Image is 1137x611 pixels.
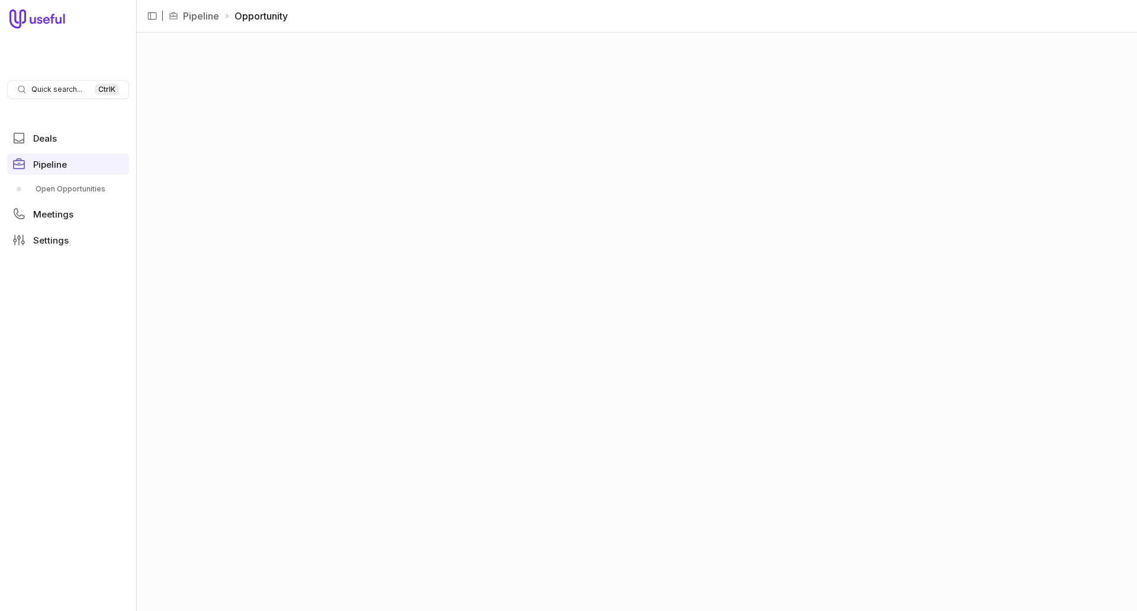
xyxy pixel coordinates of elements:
a: Pipeline [183,9,219,23]
a: Settings [7,229,129,251]
li: Opportunity [224,9,288,23]
span: Deals [33,134,57,143]
span: Settings [33,236,69,245]
div: Pipeline submenu [7,180,129,199]
span: Pipeline [33,160,67,169]
button: Collapse sidebar [143,7,161,25]
a: Pipeline [7,153,129,175]
a: Open Opportunities [7,180,129,199]
kbd: Ctrl K [95,84,119,95]
span: | [161,9,164,23]
a: Deals [7,127,129,149]
a: Meetings [7,203,129,225]
span: Meetings [33,210,73,219]
span: Quick search... [31,85,82,94]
